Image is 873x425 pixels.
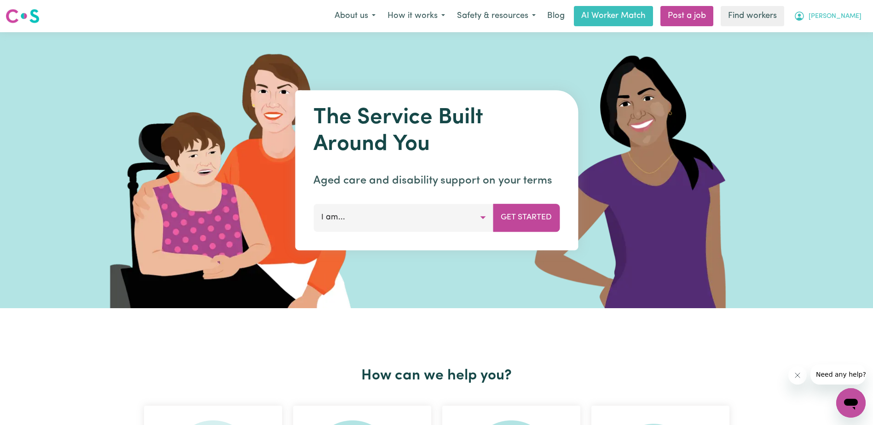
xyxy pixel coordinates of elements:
[493,204,560,231] button: Get Started
[788,366,807,385] iframe: Close message
[810,364,866,385] iframe: Message from company
[6,6,40,27] a: Careseekers logo
[660,6,713,26] a: Post a job
[313,172,560,189] p: Aged care and disability support on your terms
[139,367,735,385] h2: How can we help you?
[809,11,861,22] span: [PERSON_NAME]
[329,6,382,26] button: About us
[542,6,570,26] a: Blog
[6,8,40,24] img: Careseekers logo
[788,6,867,26] button: My Account
[382,6,451,26] button: How it works
[6,6,56,14] span: Need any help?
[451,6,542,26] button: Safety & resources
[313,204,493,231] button: I am...
[574,6,653,26] a: AI Worker Match
[836,388,866,418] iframe: Button to launch messaging window
[721,6,784,26] a: Find workers
[313,105,560,158] h1: The Service Built Around You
